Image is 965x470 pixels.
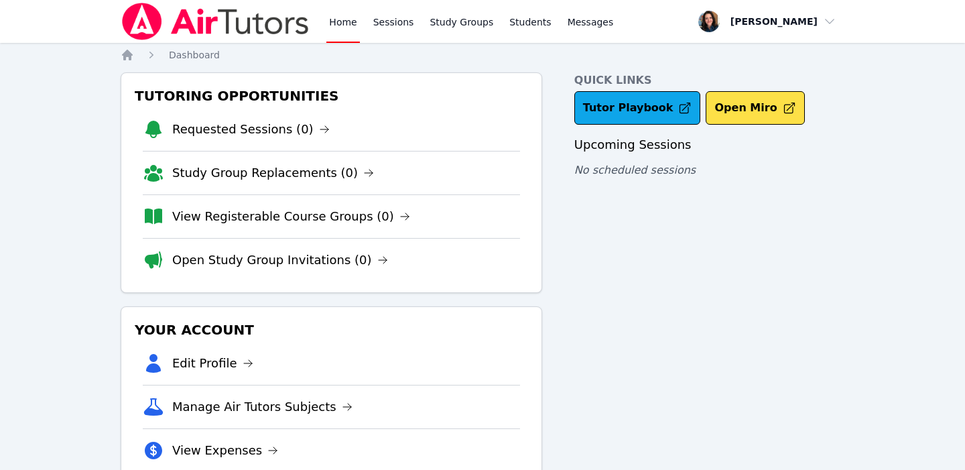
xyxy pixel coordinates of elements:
span: No scheduled sessions [574,164,696,176]
a: View Expenses [172,441,278,460]
a: Tutor Playbook [574,91,701,125]
nav: Breadcrumb [121,48,844,62]
h4: Quick Links [574,72,844,89]
img: Air Tutors [121,3,310,40]
a: Open Study Group Invitations (0) [172,251,388,270]
span: Dashboard [169,50,220,60]
h3: Upcoming Sessions [574,135,844,154]
a: Dashboard [169,48,220,62]
a: Requested Sessions (0) [172,120,330,139]
a: Manage Air Tutors Subjects [172,398,352,416]
a: Edit Profile [172,354,253,373]
span: Messages [568,15,614,29]
a: View Registerable Course Groups (0) [172,207,410,226]
h3: Tutoring Opportunities [132,84,531,108]
a: Study Group Replacements (0) [172,164,374,182]
h3: Your Account [132,318,531,342]
button: Open Miro [706,91,804,125]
